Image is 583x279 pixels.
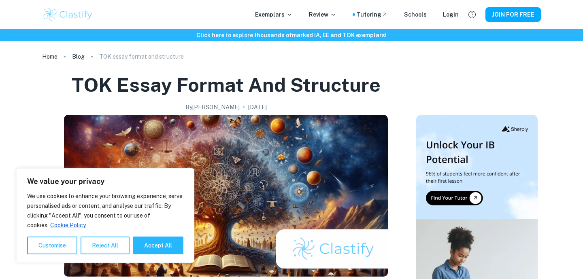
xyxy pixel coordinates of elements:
[404,10,427,19] a: Schools
[309,10,336,19] p: Review
[443,10,459,19] a: Login
[99,52,184,61] p: TOK essay format and structure
[72,72,381,98] h1: TOK essay format and structure
[2,31,581,40] h6: Click here to explore thousands of marked IA, EE and TOK exemplars !
[42,6,94,23] img: Clastify logo
[16,168,194,263] div: We value your privacy
[465,8,479,21] button: Help and Feedback
[248,103,267,112] h2: [DATE]
[357,10,388,19] a: Tutoring
[50,222,86,229] a: Cookie Policy
[64,115,388,277] img: TOK essay format and structure cover image
[27,237,77,254] button: Customise
[27,177,183,186] p: We value your privacy
[255,10,293,19] p: Exemplars
[72,51,85,62] a: Blog
[133,237,183,254] button: Accept All
[42,51,57,62] a: Home
[81,237,130,254] button: Reject All
[185,103,240,112] h2: By [PERSON_NAME]
[243,103,245,112] p: •
[27,191,183,230] p: We use cookies to enhance your browsing experience, serve personalised ads or content, and analys...
[485,7,541,22] button: JOIN FOR FREE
